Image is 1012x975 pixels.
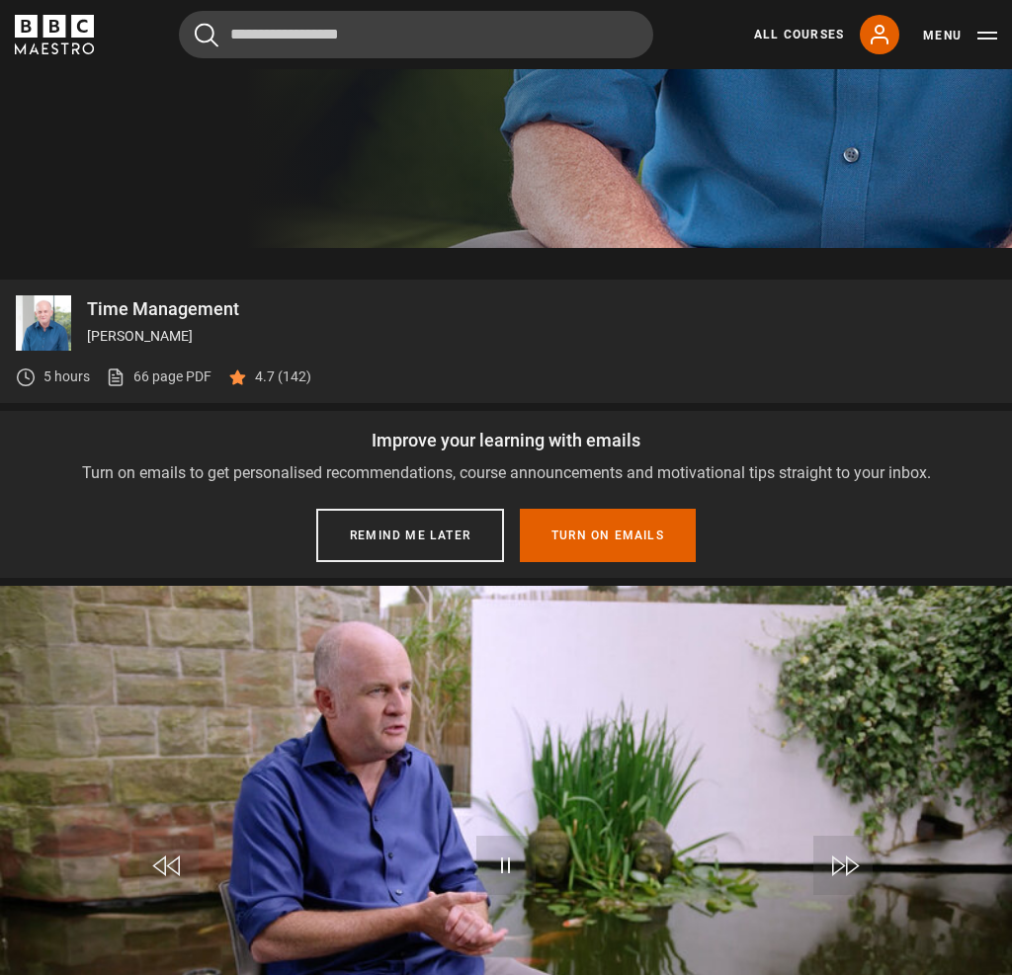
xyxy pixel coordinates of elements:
p: Turn on emails to get personalised recommendations, course announcements and motivational tips st... [16,461,996,485]
p: 4.7 (142) [255,366,311,387]
button: Submit the search query [195,23,218,47]
a: All Courses [754,26,844,43]
p: 5 hours [43,366,90,387]
p: [PERSON_NAME] [87,326,996,347]
input: Search [179,11,653,58]
p: Time Management [87,300,996,318]
button: Remind me later [316,509,504,562]
svg: BBC Maestro [15,15,94,54]
button: Turn on emails [520,509,696,562]
button: Toggle navigation [923,26,997,45]
p: Improve your learning with emails [16,427,996,453]
a: 66 page PDF [106,366,211,387]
